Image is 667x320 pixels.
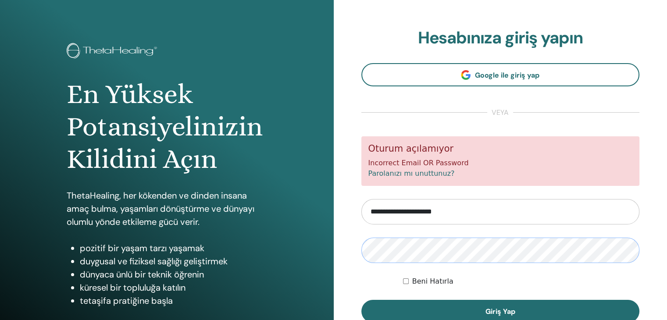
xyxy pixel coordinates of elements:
div: Incorrect Email OR Password [361,136,640,186]
a: Google ile giriş yap [361,63,640,86]
li: duygusal ve fiziksel sağlığı geliştirmek [80,255,267,268]
p: ThetaHealing, her kökenden ve dinden insana amaç bulma, yaşamları dönüştürme ve dünyayı olumlu yö... [67,189,267,228]
li: dünyaca ünlü bir teknik öğrenin [80,268,267,281]
span: Giriş Yap [485,307,515,316]
a: Parolanızı mı unuttunuz? [368,169,455,178]
h5: Oturum açılamıyor [368,143,633,154]
li: pozitif bir yaşam tarzı yaşamak [80,242,267,255]
li: tetaşifa pratiğine başla [80,294,267,307]
li: küresel bir topluluğa katılın [80,281,267,294]
div: Keep me authenticated indefinitely or until I manually logout [403,276,639,287]
h1: En Yüksek Potansiyelinizin Kilidini Açın [67,78,267,176]
span: veya [487,107,513,118]
span: Google ile giriş yap [475,71,539,80]
h2: Hesabınıza giriş yapın [361,28,640,48]
label: Beni Hatırla [412,276,453,287]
